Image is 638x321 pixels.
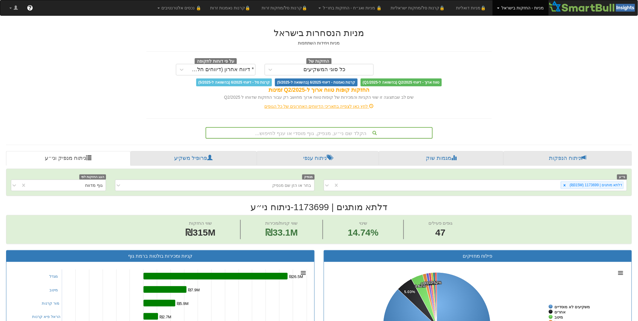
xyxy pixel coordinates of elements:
a: 🔒קרנות סל/מחקות זרות [257,0,314,15]
tspan: אחרים [555,310,566,314]
div: לחץ כאן לצפייה בתאריכי הדיווחים האחרונים של כל הגופים [142,103,496,109]
a: מור קרנות [42,301,60,306]
span: שינוי [359,220,367,226]
div: דלתא מותגים | 1173699 (₪315M) [568,182,623,189]
span: גופים פעילים [428,220,452,226]
h5: מניות ויחידות השתתפות [147,41,492,45]
tspan: משקיעים לא מוסדיים [555,305,590,309]
span: ני״ע [617,174,627,180]
span: טווח ארוך - דיווחי Q2/2025 (בהשוואה ל-Q1/2025) [361,78,442,86]
tspan: 0.66% [425,281,437,285]
span: שווי קניות/מכירות [265,220,298,226]
span: 14.74% [348,226,379,239]
h3: פילוח מחזיקים [329,253,627,259]
span: קרנות נאמנות - דיווחי 6/2025 (בהשוואה ל-5/2025) [275,78,357,86]
span: מנפיק [302,174,315,180]
div: שים לב שבתצוגה זו שווי הקניות והמכירות של קופות טווח ארוך מחושב רק עבור החזקות שדווחו ל Q2/2025 [147,94,492,100]
tspan: 1.04% [421,282,432,286]
a: 🔒 נכסים אלטרנטיבים [153,0,206,15]
a: 🔒קרנות נאמנות זרות [206,0,257,15]
a: 🔒 מניות ואג״ח - החזקות בחו״ל [314,0,386,15]
span: 47 [428,226,452,239]
span: שווי החזקות [189,220,212,226]
span: על פי דוחות לתקופה [195,58,237,65]
div: בחר או הזן שם מנפיק [272,182,311,188]
tspan: 5.03% [404,290,415,294]
a: מגדל [50,274,58,279]
tspan: 0.64% [427,281,438,285]
a: פרופיל משקיע [131,151,257,166]
span: הצג החזקות לפי [79,174,106,180]
a: ניתוח ענפי [257,151,379,166]
div: הקלד שם ני״ע, מנפיק, גוף מוסדי או ענף לחיפוש... [206,128,432,138]
tspan: ₪5.9M [177,301,189,306]
span: ₪33.1M [265,227,298,237]
a: ? [22,0,38,15]
span: קרנות סל - דיווחי 6/2025 (בהשוואה ל-5/2025) [196,78,272,86]
tspan: 3.62% [415,284,426,288]
div: החזקות קופות טווח ארוך ל-Q2/2025 זמינות [147,86,492,94]
tspan: 0.78% [423,281,435,286]
a: 🔒מניות דואליות [452,0,493,15]
tspan: ₪26.5M [289,274,303,279]
span: החזקות של [306,58,332,65]
a: מניות - החזקות בישראל [493,0,548,15]
div: גוף מדווח [85,182,103,188]
h2: דלתא מותגים | 1173699 - ניתוח ני״ע [6,202,632,212]
a: ניתוח מנפיק וני״ע [6,151,131,166]
h3: קניות ומכירות בולטות ברמת גוף [11,253,310,259]
tspan: 0.52% [431,280,442,285]
h2: מניות הנסחרות בישראל [147,28,492,38]
tspan: ₪2.7M [160,315,171,319]
div: כל סוגי המשקיעים [304,67,346,73]
tspan: ₪7.9M [188,288,200,292]
a: הראל פיא קרנות [32,314,61,319]
tspan: 0.59% [429,280,440,285]
a: מיטב [50,288,58,292]
img: Smartbull [549,0,638,12]
span: ? [28,5,31,11]
a: ניתוח הנפקות [504,151,632,166]
a: 🔒קרנות סל/מחקות ישראליות [386,0,451,15]
tspan: מיטב [555,315,563,319]
span: ₪315M [186,227,216,237]
div: * דיווח אחרון (דיווחים חלקיים) [189,67,254,73]
a: מגמות שוק [379,151,504,166]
